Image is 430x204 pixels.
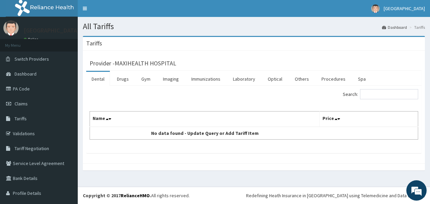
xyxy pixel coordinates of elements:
[343,89,418,99] label: Search:
[15,101,28,107] span: Claims
[86,72,110,86] a: Dental
[289,72,314,86] a: Others
[13,34,27,51] img: d_794563401_company_1708531726252_794563401
[121,192,150,199] a: RelianceHMO
[90,127,320,140] td: No data found - Update Query or Add Tariff Item
[319,111,418,127] th: Price
[24,27,79,34] p: [GEOGRAPHIC_DATA]
[90,60,176,66] h3: Provider - MAXIHEALTH HOSPITAL
[158,72,184,86] a: Imaging
[384,5,425,12] span: [GEOGRAPHIC_DATA]
[186,72,226,86] a: Immunizations
[360,89,418,99] input: Search:
[262,72,288,86] a: Optical
[83,192,151,199] strong: Copyright © 2017 .
[90,111,320,127] th: Name
[39,60,93,128] span: We're online!
[111,3,127,20] div: Minimize live chat window
[316,72,351,86] a: Procedures
[15,56,49,62] span: Switch Providers
[86,40,102,46] h3: Tariffs
[408,24,425,30] li: Tariffs
[371,4,380,13] img: User Image
[3,20,19,36] img: User Image
[353,72,371,86] a: Spa
[15,71,37,77] span: Dashboard
[3,134,129,158] textarea: Type your message and hit 'Enter'
[228,72,261,86] a: Laboratory
[35,38,114,47] div: Chat with us now
[136,72,156,86] a: Gym
[112,72,134,86] a: Drugs
[15,116,27,122] span: Tariffs
[15,145,49,151] span: Tariff Negotiation
[382,24,407,30] a: Dashboard
[83,22,425,31] h1: All Tariffs
[24,37,40,42] a: Online
[78,187,430,204] footer: All rights reserved.
[246,192,425,199] div: Redefining Heath Insurance in [GEOGRAPHIC_DATA] using Telemedicine and Data Science!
